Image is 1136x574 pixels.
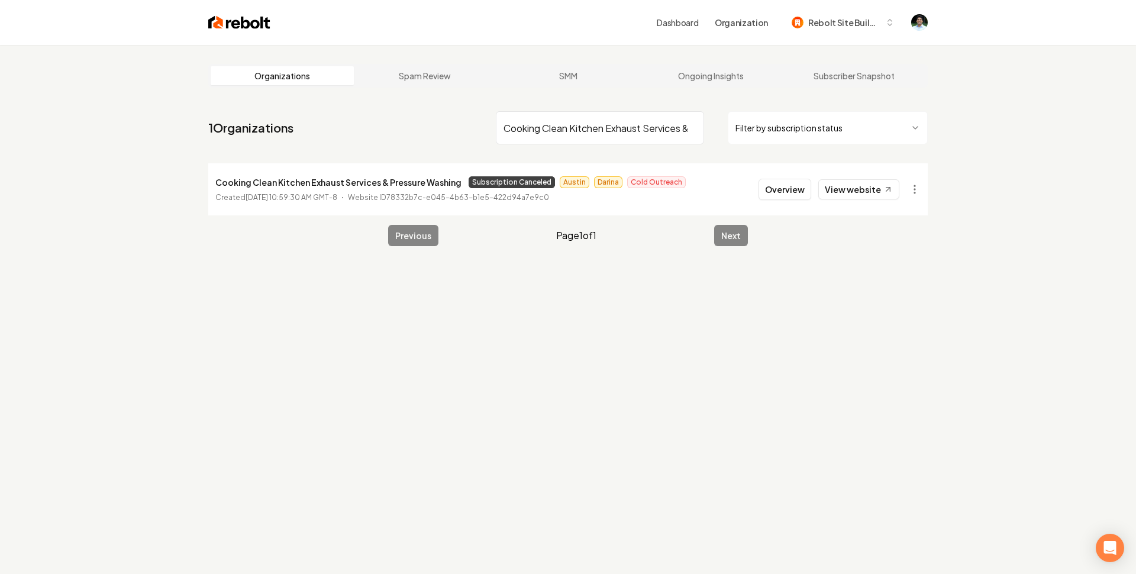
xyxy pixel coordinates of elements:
[657,17,698,28] a: Dashboard
[911,14,928,31] img: Arwin Rahmatpanah
[208,120,293,136] a: 1Organizations
[594,176,622,188] span: Darina
[215,192,337,204] p: Created
[208,14,270,31] img: Rebolt Logo
[496,111,704,144] input: Search by name or ID
[246,193,337,202] time: [DATE] 10:59:30 AM GMT-8
[808,17,880,29] span: Rebolt Site Builder
[354,66,497,85] a: Spam Review
[759,179,811,200] button: Overview
[1096,534,1124,562] div: Open Intercom Messenger
[469,176,555,188] span: Subscription Canceled
[211,66,354,85] a: Organizations
[911,14,928,31] button: Open user button
[496,66,640,85] a: SMM
[708,12,775,33] button: Organization
[818,179,899,199] a: View website
[215,175,461,189] p: Cooking Clean Kitchen Exhaust Services & Pressure Washing
[640,66,783,85] a: Ongoing Insights
[556,228,596,243] span: Page 1 of 1
[782,66,925,85] a: Subscriber Snapshot
[560,176,589,188] span: Austin
[792,17,803,28] img: Rebolt Site Builder
[627,176,686,188] span: Cold Outreach
[348,192,549,204] p: Website ID 78332b7c-e045-4b63-b1e5-422d94a7e9c0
